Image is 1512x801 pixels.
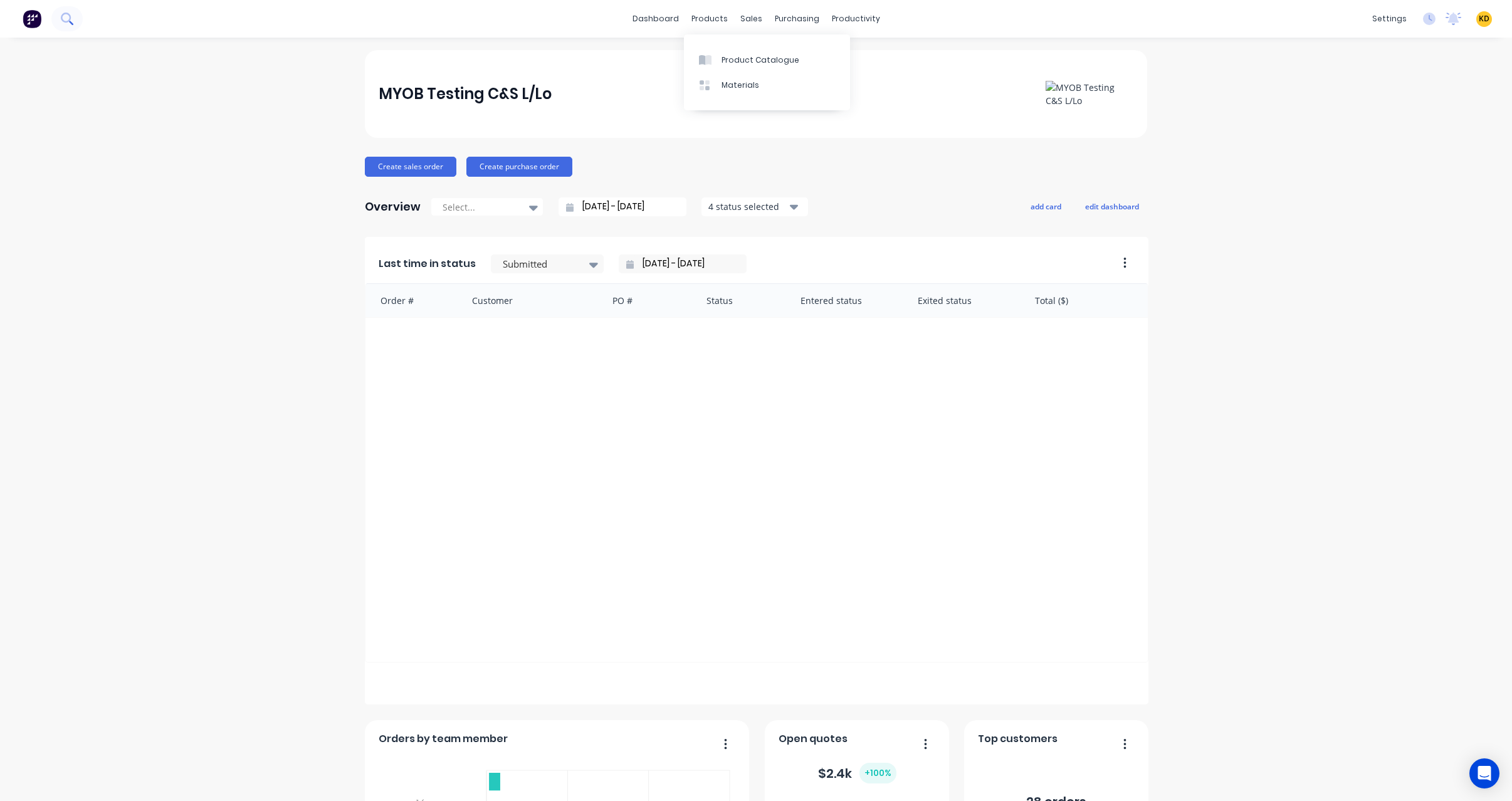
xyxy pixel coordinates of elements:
div: + 100 % [859,763,896,783]
button: add card [1022,198,1069,214]
div: $ 2.4k [818,763,896,783]
div: Customer [459,284,601,317]
div: Entered status [788,284,905,317]
div: Open Intercom Messenger [1469,758,1499,788]
div: purchasing [769,9,826,28]
a: dashboard [626,9,685,28]
button: 4 status selected [701,197,808,216]
input: Filter by date [634,254,742,273]
div: Overview [365,194,421,219]
div: Materials [722,80,759,91]
div: PO # [600,284,694,317]
div: Status [694,284,788,317]
div: settings [1366,9,1413,28]
img: Factory [23,9,41,28]
span: Orders by team member [379,731,508,746]
span: Open quotes [779,731,848,746]
div: productivity [826,9,886,28]
span: Last time in status [379,256,476,271]
div: MYOB Testing C&S L/Lo [379,81,552,107]
div: Exited status [905,284,1022,317]
a: Product Catalogue [684,47,850,72]
span: KD [1479,13,1489,24]
img: MYOB Testing C&S L/Lo [1046,81,1133,107]
button: edit dashboard [1077,198,1147,214]
div: Order # [365,284,459,317]
div: sales [734,9,769,28]
span: Top customers [978,731,1058,746]
button: Create sales order [365,157,456,177]
div: Total ($) [1022,284,1148,317]
div: Product Catalogue [722,55,799,66]
button: Create purchase order [466,157,572,177]
div: products [685,9,734,28]
div: 4 status selected [708,200,787,213]
a: Materials [684,73,850,98]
